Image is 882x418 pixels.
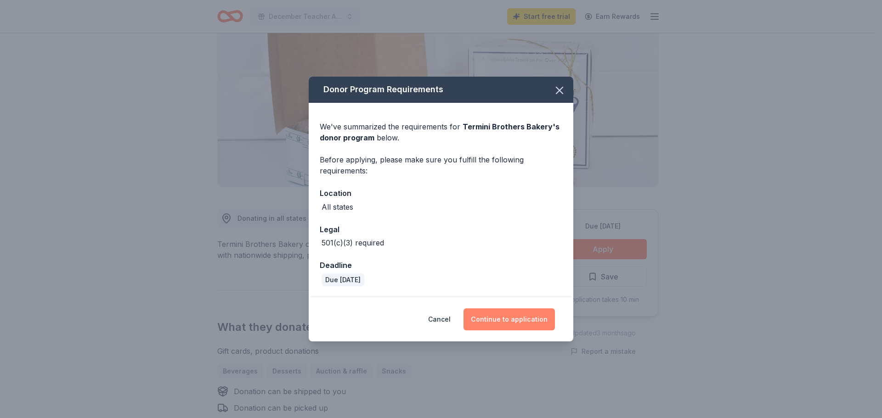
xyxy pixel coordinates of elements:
div: Deadline [320,259,562,271]
div: Legal [320,223,562,235]
div: 501(c)(3) required [322,237,384,248]
div: We've summarized the requirements for below. [320,121,562,143]
button: Continue to application [464,308,555,330]
div: Donor Program Requirements [309,77,573,103]
div: Before applying, please make sure you fulfill the following requirements: [320,154,562,176]
div: All states [322,201,353,212]
button: Cancel [428,308,451,330]
div: Location [320,187,562,199]
div: Due [DATE] [322,273,364,286]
